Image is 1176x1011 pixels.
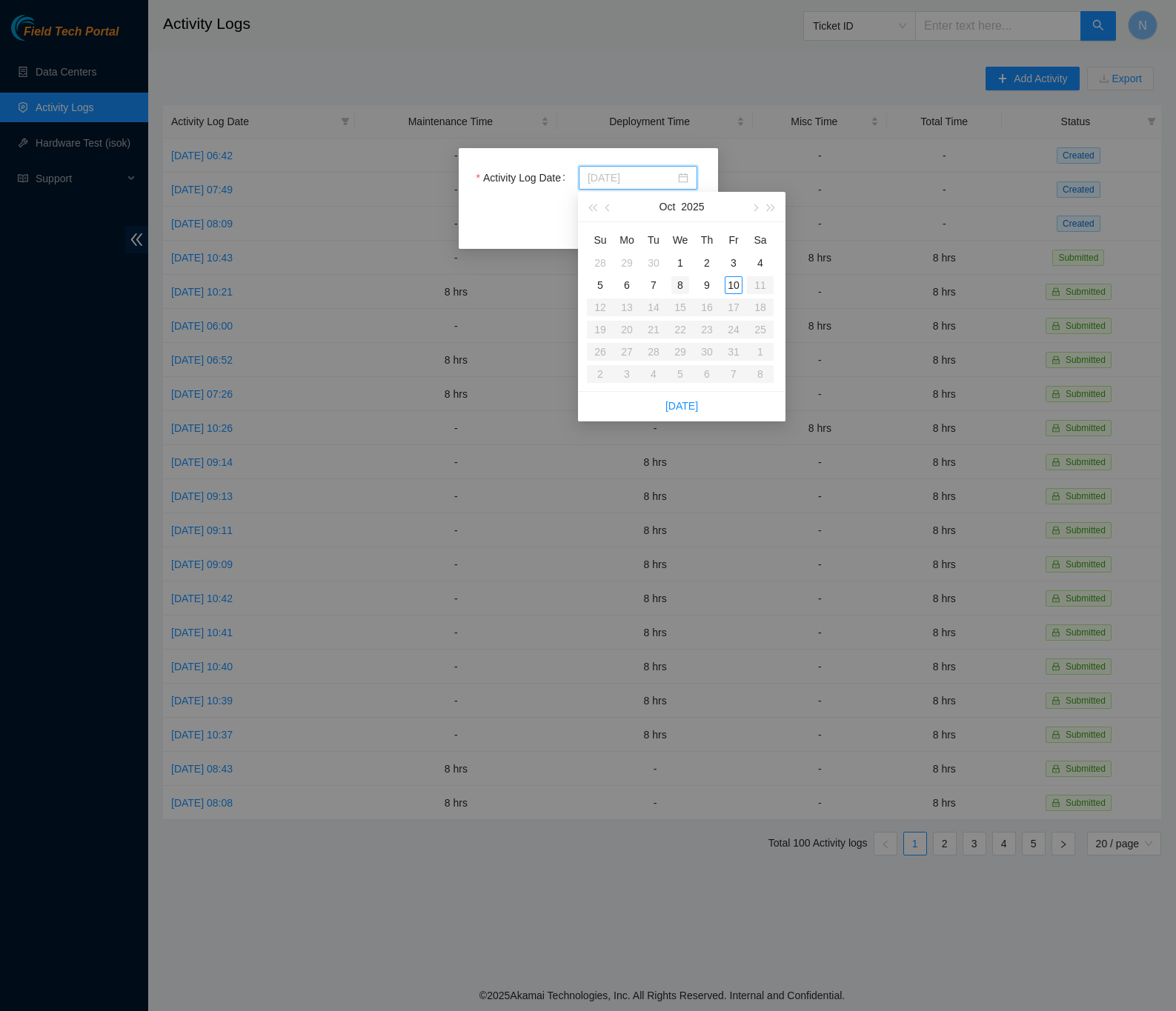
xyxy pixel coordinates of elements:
[694,228,720,252] th: Th
[588,170,675,186] input: Activity Log Date
[698,254,716,272] div: 2
[476,166,571,190] label: Activity Log Date
[587,228,614,252] th: Su
[640,252,667,274] td: 2025-09-30
[667,228,694,252] th: We
[671,276,689,294] div: 8
[587,252,614,274] td: 2025-09-28
[747,228,774,252] th: Sa
[667,252,694,274] td: 2025-10-01
[660,192,676,221] button: Oct
[618,254,636,272] div: 29
[720,274,747,296] td: 2025-10-10
[671,254,689,272] div: 1
[645,254,662,272] div: 30
[614,228,640,252] th: Mo
[698,276,716,294] div: 9
[725,276,743,294] div: 10
[725,254,743,272] div: 3
[681,192,704,221] button: 2025
[618,276,636,294] div: 6
[665,400,698,412] a: [DATE]
[640,228,667,252] th: Tu
[720,252,747,274] td: 2025-10-03
[645,276,662,294] div: 7
[591,254,609,272] div: 28
[720,228,747,252] th: Fr
[751,254,769,272] div: 4
[694,252,720,274] td: 2025-10-02
[747,252,774,274] td: 2025-10-04
[614,274,640,296] td: 2025-10-06
[587,274,614,296] td: 2025-10-05
[591,276,609,294] div: 5
[667,274,694,296] td: 2025-10-08
[640,274,667,296] td: 2025-10-07
[694,274,720,296] td: 2025-10-09
[614,252,640,274] td: 2025-09-29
